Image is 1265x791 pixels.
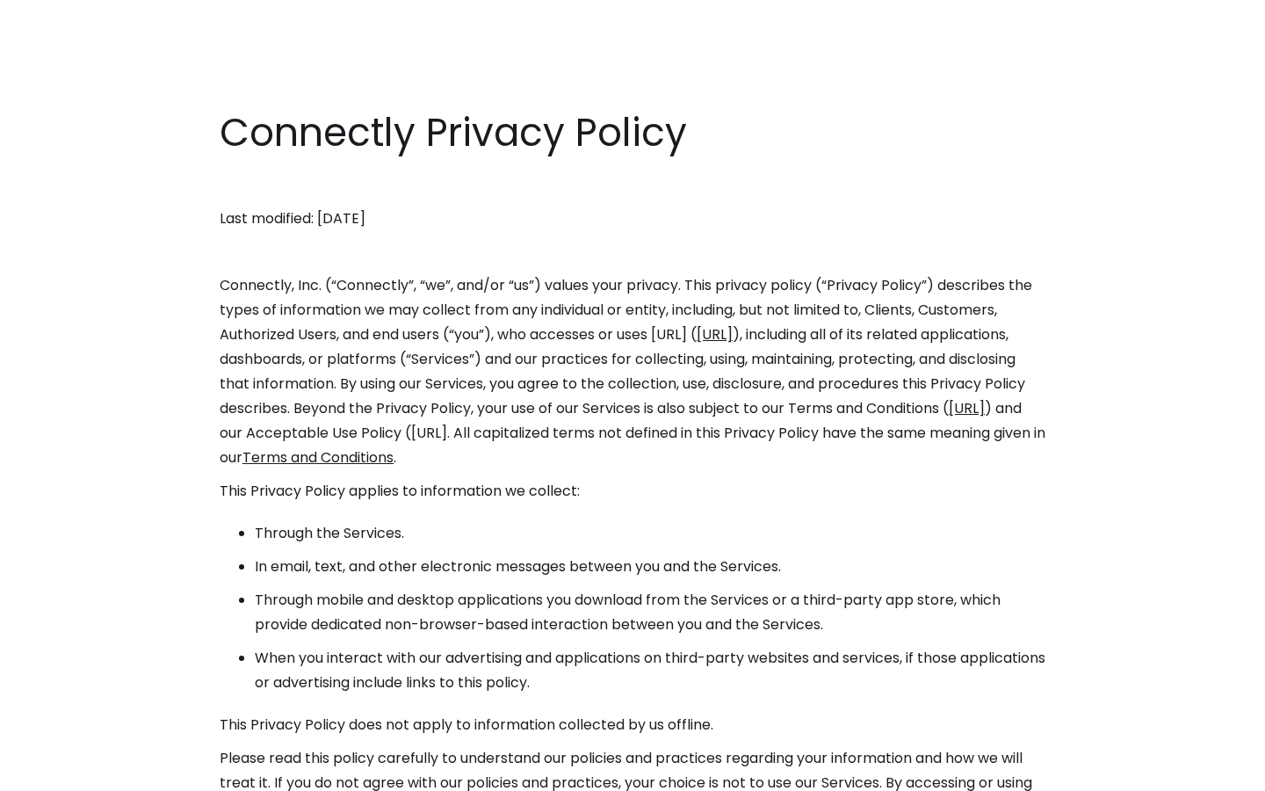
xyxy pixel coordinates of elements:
[255,521,1045,546] li: Through the Services.
[949,398,985,418] a: [URL]
[220,479,1045,504] p: This Privacy Policy applies to information we collect:
[220,240,1045,265] p: ‍
[697,324,733,345] a: [URL]
[220,105,1045,160] h1: Connectly Privacy Policy
[255,646,1045,695] li: When you interact with our advertising and applications on third-party websites and services, if ...
[220,273,1045,470] p: Connectly, Inc. (“Connectly”, “we”, and/or “us”) values your privacy. This privacy policy (“Priva...
[220,713,1045,737] p: This Privacy Policy does not apply to information collected by us offline.
[18,758,105,785] aside: Language selected: English
[255,588,1045,637] li: Through mobile and desktop applications you download from the Services or a third-party app store...
[255,555,1045,579] li: In email, text, and other electronic messages between you and the Services.
[35,760,105,785] ul: Language list
[220,207,1045,231] p: Last modified: [DATE]
[220,173,1045,198] p: ‍
[242,447,394,468] a: Terms and Conditions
